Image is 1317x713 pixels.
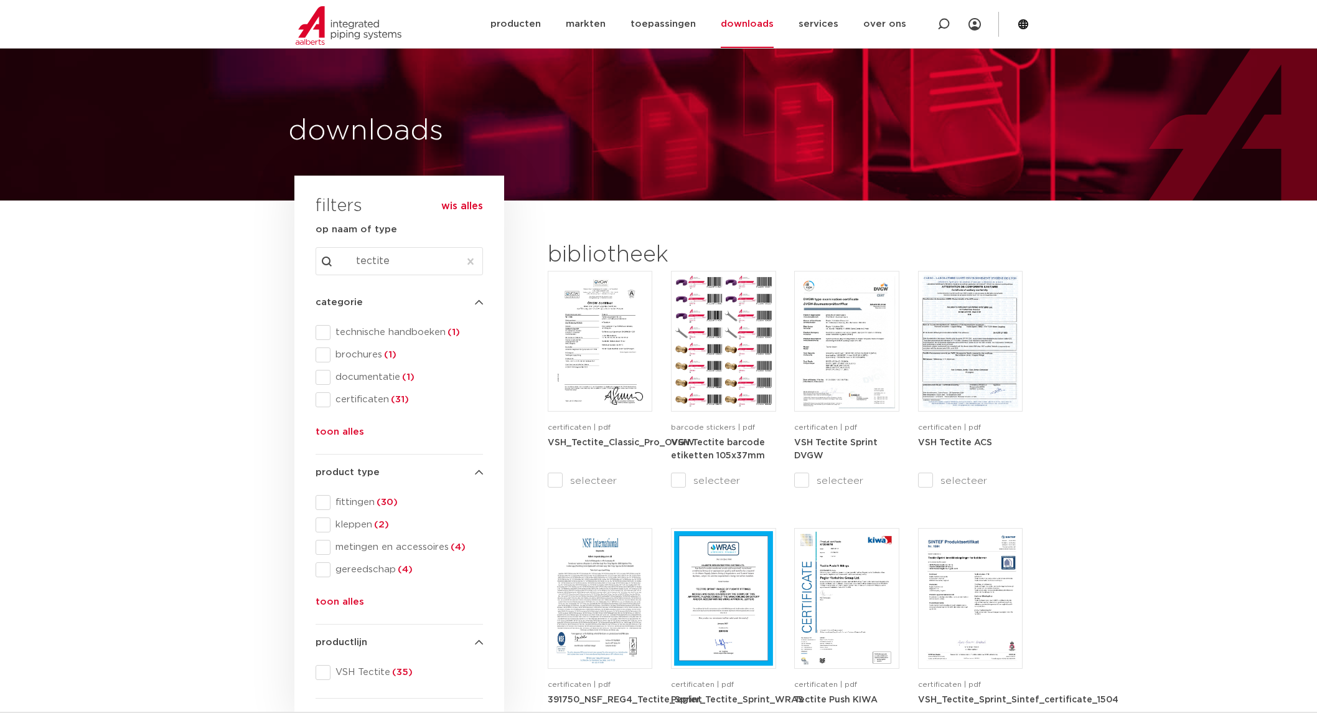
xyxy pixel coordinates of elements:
[330,349,483,361] span: brochures
[674,531,772,666] img: Pegler_Tectite_Sprint_WRAS-1-pdf.jpg
[918,438,992,447] strong: VSH Tectite ACS
[921,274,1019,408] img: ACS_24ACCLY603_Tectite_Sprint-1-pdf.jpg
[918,438,992,447] a: VSH Tectite ACS
[316,665,483,680] div: VSH Tectite(35)
[918,681,981,688] span: certificaten | pdf
[671,695,804,704] a: Pegler_Tectite_Sprint_WRAS
[671,438,765,461] strong: VSH Tectite barcode etiketten 105x37mm
[548,473,652,488] label: selecteer
[918,695,1118,704] a: VSH_Tectite_Sprint_Sintef_certificate_1504
[449,542,466,552] span: (4)
[671,423,755,431] span: barcode stickers | pdf
[316,495,483,510] div: fittingen(30)
[548,240,769,270] h2: bibliotheek
[548,695,702,704] a: 391750_NSF_REG4_Tectite_Sprint
[794,681,857,688] span: certificaten | pdf
[389,395,409,404] span: (31)
[671,681,734,688] span: certificaten | pdf
[674,274,772,408] img: VSH-Tectite_BarcodeEtiketten_Avery105x37_Maart25-pdf.jpg
[671,473,776,488] label: selecteer
[316,425,364,445] button: toon alles
[375,498,398,507] span: (30)
[316,347,483,362] div: brochures(1)
[797,274,896,408] img: DVGW_Tectite_Sprint-1-pdf.jpg
[330,564,483,576] span: gereedschap
[794,438,878,461] strong: VSH Tectite Sprint DVGW
[330,326,483,339] span: technische handboeken
[316,635,483,650] h4: productlijn
[316,370,483,385] div: documentatie(1)
[794,438,878,461] a: VSH Tectite Sprint DVGW
[551,274,649,408] img: OVGW_W1356_Tectite-pdf.jpg
[316,192,362,222] h3: filters
[921,531,1019,666] img: SINTEF_Certificate_1504_Tectite_Sprint-1-pdf.jpg
[551,531,649,666] img: 391750_NSF_REG4_Tectite_Sprint-1-pdf.jpg
[382,350,396,359] span: (1)
[446,328,460,337] span: (1)
[918,473,1023,488] label: selecteer
[330,519,483,531] span: kleppen
[794,695,878,704] a: Tectite Push KIWA
[548,438,695,447] a: VSH_Tectite_Classic_Pro_OVGW
[316,225,397,234] strong: op naam of type
[316,595,364,615] button: toon alles
[316,517,483,532] div: kleppen(2)
[396,565,413,574] span: (4)
[330,371,483,384] span: documentatie
[390,668,413,677] span: (35)
[316,325,483,340] div: technische handboeken(1)
[330,496,483,509] span: fittingen
[316,562,483,577] div: gereedschap(4)
[548,438,695,447] strong: VSH_Tectite_Classic_Pro_OVGW
[548,423,611,431] span: certificaten | pdf
[671,438,765,461] a: VSH Tectite barcode etiketten 105x37mm
[400,372,415,382] span: (1)
[316,392,483,407] div: certificaten(31)
[548,681,611,688] span: certificaten | pdf
[797,531,896,666] img: Pegler_Tectite_Push_KIWA_K12080_10-1-pdf.jpg
[918,423,981,431] span: certificaten | pdf
[372,520,389,529] span: (2)
[316,540,483,555] div: metingen en accessoires(4)
[330,541,483,554] span: metingen en accessoires
[794,473,899,488] label: selecteer
[441,200,483,212] button: wis alles
[288,111,652,151] h1: downloads
[316,295,483,310] h4: categorie
[794,423,857,431] span: certificaten | pdf
[330,666,483,679] span: VSH Tectite
[316,465,483,480] h4: product type
[330,394,483,406] span: certificaten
